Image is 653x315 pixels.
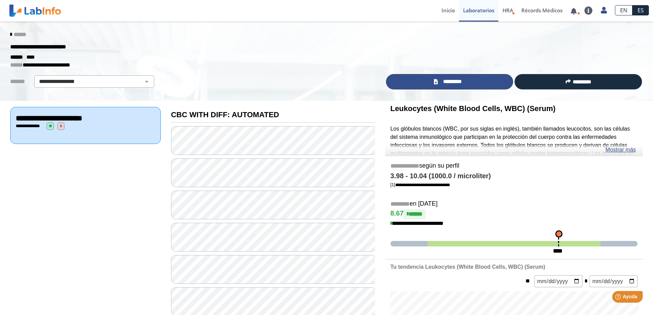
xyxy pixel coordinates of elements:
b: Tu tendencia Leukocytes (White Blood Cells, WBC) (Serum) [390,264,545,270]
input: mm/dd/yyyy [590,275,638,287]
iframe: Help widget launcher [592,288,645,307]
h5: según su perfil [390,162,638,170]
b: CBC WITH DIFF: AUTOMATED [171,110,279,119]
b: Leukocytes (White Blood Cells, WBC) (Serum) [390,104,556,113]
input: mm/dd/yyyy [534,275,582,287]
h5: en [DATE] [390,200,638,208]
a: [1] [390,182,450,187]
a: Mostrar más [605,146,636,154]
a: ES [632,5,649,15]
span: HRA [503,7,513,14]
a: EN [615,5,632,15]
p: Los glóbulos blancos (WBC, por sus siglas en inglés), también llamados leucocitos, son las célula... [390,125,638,198]
h4: 3.98 - 10.04 (1000.0 / microliter) [390,172,638,180]
h4: 8.67 [390,209,638,219]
